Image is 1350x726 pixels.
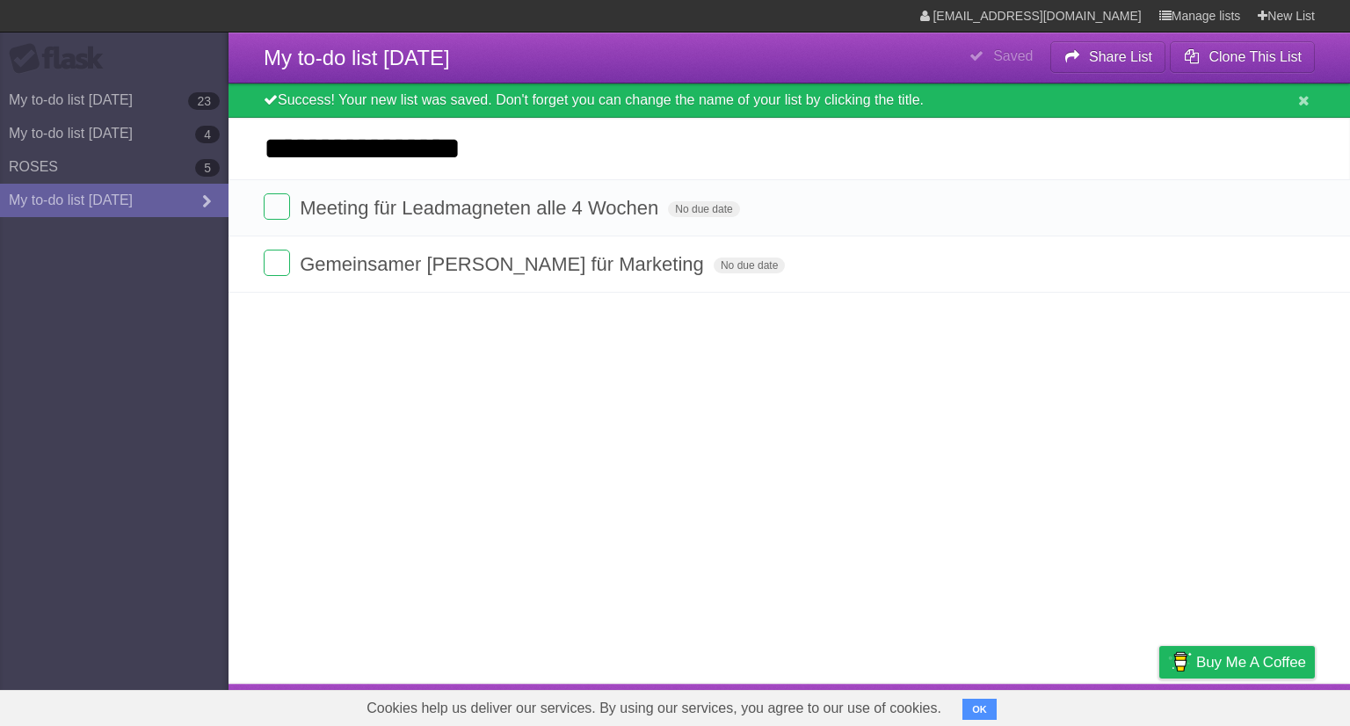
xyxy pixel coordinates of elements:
span: Buy me a coffee [1196,647,1306,678]
a: About [925,688,962,722]
b: 4 [195,126,220,143]
span: Cookies help us deliver our services. By using our services, you agree to our use of cookies. [349,691,959,726]
span: No due date [714,258,785,273]
label: Done [264,193,290,220]
a: Buy me a coffee [1159,646,1315,679]
button: OK [962,699,997,720]
b: 5 [195,159,220,177]
div: Success! Your new list was saved. Don't forget you can change the name of your list by clicking t... [229,83,1350,118]
b: 23 [188,92,220,110]
a: Terms [1077,688,1115,722]
img: Buy me a coffee [1168,647,1192,677]
button: Share List [1050,41,1166,73]
b: Clone This List [1208,49,1302,64]
b: Saved [993,48,1033,63]
b: Share List [1089,49,1152,64]
span: Meeting für Leadmagneten alle 4 Wochen [300,197,663,219]
a: Developers [983,688,1055,722]
span: Gemeinsamer [PERSON_NAME] für Marketing [300,253,708,275]
a: Suggest a feature [1204,688,1315,722]
label: Done [264,250,290,276]
a: Privacy [1136,688,1182,722]
button: Clone This List [1170,41,1315,73]
div: Flask [9,43,114,75]
span: My to-do list [DATE] [264,46,450,69]
span: No due date [668,201,739,217]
